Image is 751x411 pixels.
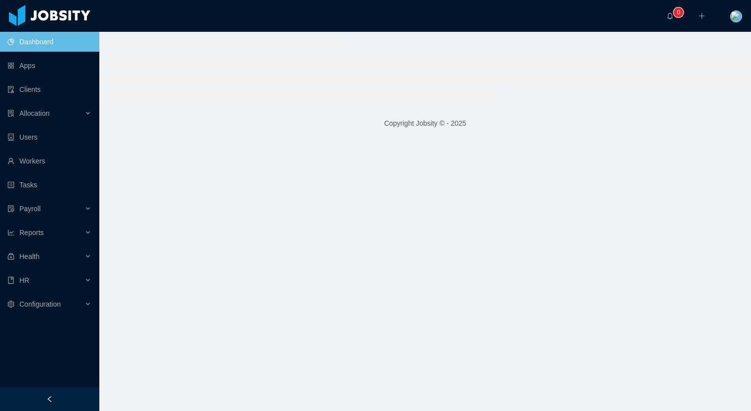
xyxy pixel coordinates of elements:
[19,252,39,260] span: Health
[7,277,14,284] i: icon: book
[7,127,91,147] a: icon: robotUsers
[7,151,91,171] a: icon: userWorkers
[19,229,44,237] span: Reports
[19,276,29,284] span: HR
[667,12,674,19] i: icon: bell
[7,205,14,212] i: icon: file-protect
[19,109,50,117] span: Allocation
[7,253,14,260] i: icon: medicine-box
[674,7,683,17] sup: 0
[19,205,41,213] span: Payroll
[7,110,14,117] i: icon: solution
[7,32,91,52] a: icon: pie-chartDashboard
[7,229,14,236] i: icon: line-chart
[99,106,751,141] footer: Copyright Jobsity © - 2025
[7,80,91,99] a: icon: auditClients
[7,56,91,76] a: icon: appstoreApps
[730,10,742,22] img: c3015e21-c54e-479a-ae8b-3e990d3f8e05_65fc739abb2c9.png
[19,300,61,308] span: Configuration
[698,12,705,19] i: icon: plus
[7,301,14,308] i: icon: setting
[7,175,91,195] a: icon: profileTasks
